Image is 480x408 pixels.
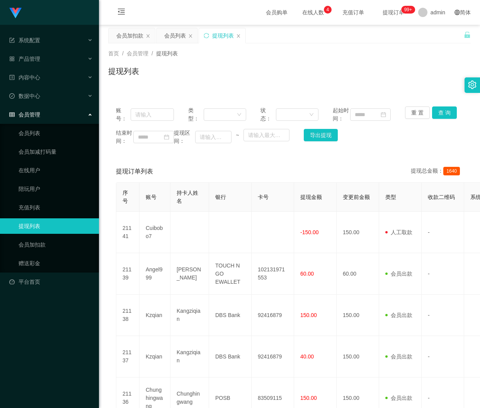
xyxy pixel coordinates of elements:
i: 图标: calendar [164,134,169,140]
td: 150.00 [337,212,379,253]
a: 陪玩用户 [19,181,93,197]
span: / [151,50,153,57]
i: 图标: close [188,34,193,38]
i: 图标: calendar [381,112,386,117]
button: 重 置 [405,106,430,119]
sup: 1108 [401,6,415,14]
i: 图标: down [309,112,314,118]
h1: 提现列表 [108,65,139,77]
div: 会员加扣款 [116,28,143,43]
span: 系统配置 [9,37,40,43]
span: 序号 [123,190,128,204]
td: 60.00 [337,253,379,295]
span: 内容中心 [9,74,40,81]
span: 状态： [260,106,276,123]
span: 人工取款 [385,229,412,235]
span: 卡号 [258,194,269,200]
i: 图标: close [146,34,150,38]
span: 产品管理 [9,56,40,62]
td: 21141 [116,212,140,253]
span: - [428,229,430,235]
span: 首页 [108,50,119,57]
span: 类型： [188,106,204,123]
span: / [122,50,124,57]
i: 图标: down [237,112,242,118]
td: DBS Bank [209,295,252,336]
span: 账号 [146,194,157,200]
div: 会员列表 [164,28,186,43]
a: 会员列表 [19,125,93,141]
span: - [428,312,430,318]
span: 收款二维码 [428,194,455,200]
td: 102131971553 [252,253,294,295]
td: Cuibobo7 [140,212,170,253]
span: 持卡人姓名 [177,190,198,204]
i: 图标: table [9,112,15,117]
td: 21139 [116,253,140,295]
span: - [428,395,430,401]
p: 4 [327,6,329,14]
i: 图标: menu-fold [108,0,134,25]
span: 提现区间： [174,129,196,145]
i: 图标: global [454,10,460,15]
span: 在线人数 [298,10,328,15]
span: 会员管理 [127,50,148,57]
a: 充值列表 [19,200,93,215]
span: - [428,271,430,277]
i: 图标: sync [204,33,209,38]
td: [PERSON_NAME] [170,253,209,295]
span: 银行 [215,194,226,200]
a: 在线用户 [19,163,93,178]
input: 请输入最小值为 [195,131,231,143]
i: 图标: setting [468,81,477,89]
input: 请输入最大值为 [243,129,289,141]
i: 图标: unlock [464,31,471,38]
a: 会员加减打码量 [19,144,93,159]
td: TOUCH N GO EWALLET [209,253,252,295]
span: 账号： [116,106,131,123]
td: Kzqian [140,295,170,336]
span: 150.00 [300,312,317,318]
span: 提现订单列表 [116,167,153,176]
div: 提现列表 [212,28,234,43]
i: 图标: appstore-o [9,56,15,62]
img: logo.9652507e.png [9,8,22,19]
button: 导出提现 [304,129,338,141]
i: 图标: close [236,34,241,38]
a: 图标: dashboard平台首页 [9,274,93,290]
span: 会员管理 [9,111,40,118]
a: 赠送彩金 [19,255,93,271]
td: 21138 [116,295,140,336]
button: 查 询 [432,106,457,119]
span: 提现列表 [156,50,178,57]
span: 会员出款 [385,271,412,277]
span: 充值订单 [339,10,368,15]
span: 150.00 [300,395,317,401]
td: 92416879 [252,295,294,336]
sup: 4 [324,6,332,14]
i: 图标: form [9,38,15,43]
input: 请输入 [131,108,174,121]
td: Angel999 [140,253,170,295]
span: -150.00 [300,229,318,235]
a: 会员加扣款 [19,237,93,252]
i: 图标: check-circle-o [9,93,15,99]
span: 类型 [385,194,396,200]
span: 60.00 [300,271,314,277]
span: 起始时间： [333,106,350,123]
td: Kangziqian [170,295,209,336]
td: 150.00 [337,295,379,336]
span: 数据中心 [9,93,40,99]
i: 图标: profile [9,75,15,80]
span: 会员出款 [385,395,412,401]
div: 提现总金额： [411,167,463,176]
a: 提现列表 [19,218,93,234]
span: 提现订单 [379,10,408,15]
span: 结束时间： [116,129,133,145]
span: 会员出款 [385,312,412,318]
span: 提现金额 [300,194,322,200]
span: 1640 [443,167,460,175]
span: 变更前金额 [343,194,370,200]
span: ~ [231,131,243,139]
